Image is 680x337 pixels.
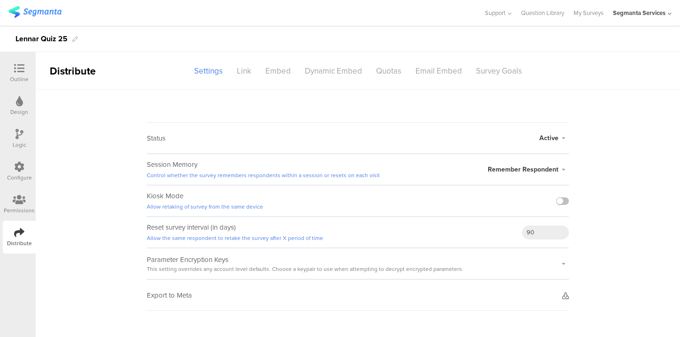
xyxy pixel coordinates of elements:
[10,108,28,116] div: Design
[8,6,61,18] img: segmanta logo
[147,159,380,180] sg-field-title: Session Memory
[4,206,35,215] div: Permissions
[147,255,468,273] sg-field-title: Parameter Encryption Keys
[187,63,230,79] div: Settings
[369,63,408,79] div: Quotas
[36,63,144,79] div: Distribute
[258,63,298,79] div: Embed
[7,239,32,247] div: Distribute
[7,173,32,182] div: Configure
[408,63,469,79] div: Email Embed
[613,8,665,17] div: Segmanta Services
[539,133,559,143] span: Active
[147,290,192,300] sg-field-title: Export to Meta
[147,191,263,211] sg-field-title: Kiosk Mode
[147,234,323,242] a: Allow the same respondent to retake the survey after X period of time
[13,141,26,149] div: Logic
[15,31,68,46] div: Lennar Quiz 25
[147,133,166,143] sg-field-title: Status
[10,75,29,83] div: Outline
[147,265,468,273] span: This setting overrides any account level defaults. Choose a keypair to use when attempting to dec...
[298,63,369,79] div: Dynamic Embed
[147,202,263,211] a: Allow retaking of survey from the same device
[485,8,506,17] span: Support
[488,165,559,174] span: Remember Respondent
[147,171,380,180] a: Control whether the survey remembers respondents within a session or resets on each visit
[469,63,529,79] div: Survey Goals
[147,222,323,243] sg-field-title: Reset survey interval (in days)
[230,63,258,79] div: Link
